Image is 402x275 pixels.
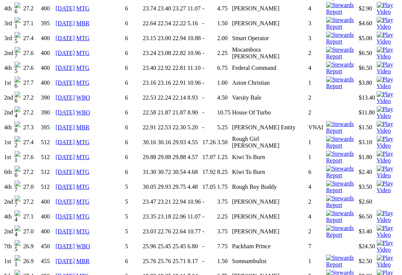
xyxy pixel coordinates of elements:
[76,5,90,12] a: MTG
[308,120,325,135] td: VNAI
[377,180,398,194] img: Play Video
[172,16,186,30] td: 22.22
[232,135,307,149] td: Rough Girl [PERSON_NAME]
[41,165,55,179] td: 512
[187,91,201,105] td: 8.93
[377,157,398,164] a: View replay
[23,180,40,194] td: 27.0
[377,210,398,223] img: Play Video
[358,46,376,60] td: $6.50
[308,76,325,90] td: 1
[172,180,186,194] td: 29.75
[308,1,325,16] td: 4
[76,213,90,220] a: MTG
[326,225,357,238] img: Stewards Report
[76,35,90,41] a: MTG
[187,1,201,16] td: 11.07
[76,198,90,205] a: MTG
[142,180,156,194] td: 30.05
[55,258,75,264] a: [DATE]
[76,80,90,86] a: MTG
[377,113,398,119] a: Watch Replay on Watchdog
[23,91,40,105] td: 27.2
[187,120,201,135] td: 5.20
[125,91,142,105] td: 6
[76,243,90,249] a: WBO
[172,150,186,164] td: 29.88
[232,31,307,45] td: Smart Operator
[202,31,216,45] td: -
[125,61,142,75] td: 6
[217,76,231,90] td: 1.00
[4,120,13,135] td: 4th
[358,106,376,120] td: $11.80
[232,120,307,135] td: [PERSON_NAME] Entity
[172,210,186,224] td: 22.96
[377,240,398,253] img: Play Video
[15,195,22,208] img: 7
[308,91,325,105] td: 2
[308,31,325,45] td: 3
[358,195,376,209] td: $2.60
[4,16,13,30] td: 3rd
[125,135,142,149] td: 6
[142,165,156,179] td: 31.30
[55,5,75,12] a: [DATE]
[217,1,231,16] td: 4.75
[326,121,357,134] img: Stewards Report
[55,154,75,160] a: [DATE]
[55,139,75,145] a: [DATE]
[308,61,325,75] td: 4
[15,2,22,15] img: 6
[15,121,22,134] img: 8
[172,61,186,75] td: 22.81
[4,195,13,209] td: 2nd
[172,91,186,105] td: 22.14
[202,46,216,60] td: -
[157,120,171,135] td: 22.53
[76,20,90,26] a: MBR
[157,61,171,75] td: 22.92
[76,154,90,160] a: MTG
[217,195,231,209] td: 3.75
[232,106,307,120] td: House Of Turbo
[142,31,156,45] td: 23.15
[4,224,13,239] td: 2nd
[377,98,398,104] a: Watch Replay on Watchdog
[41,135,55,149] td: 512
[187,106,201,120] td: 8.90
[308,16,325,30] td: 3
[125,195,142,209] td: 5
[187,210,201,224] td: 11.07
[125,76,142,90] td: 6
[41,120,55,135] td: 395
[172,31,186,45] td: 22.94
[15,136,22,149] img: 2
[125,106,142,120] td: 6
[157,180,171,194] td: 29.93
[358,1,376,16] td: $2.90
[377,2,398,15] img: Play Video
[187,180,201,194] td: 4.48
[326,2,357,15] img: Stewards Report
[41,106,55,120] td: 390
[187,31,201,45] td: 10.88
[157,76,171,90] td: 23.16
[217,31,231,45] td: 2.00
[187,150,201,164] td: 4.57
[377,151,398,164] img: Play Video
[4,150,13,164] td: 1st
[23,195,40,209] td: 27.2
[15,106,22,119] img: 4
[377,76,398,90] img: Play Video
[377,32,398,45] img: Play Video
[142,150,156,164] td: 29.88
[377,68,398,74] a: View replay
[232,195,307,209] td: [PERSON_NAME]
[358,16,376,30] td: $4.60
[15,210,22,223] img: 4
[41,210,55,224] td: 400
[187,16,201,30] td: 5.16
[15,17,22,30] img: 1
[326,165,357,179] img: Stewards Report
